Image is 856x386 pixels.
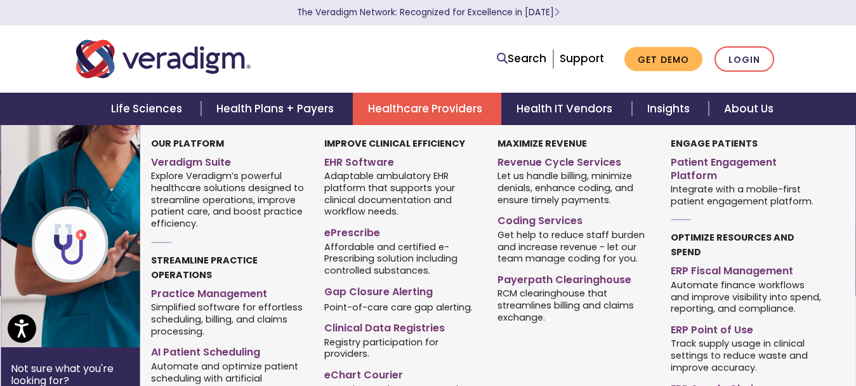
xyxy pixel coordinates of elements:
a: The Veradigm Network: Recognized for Excellence in [DATE]Learn More [297,6,560,18]
span: Track supply usage in clinical settings to reduce waste and improve accuracy. [671,337,825,374]
a: Coding Services [497,210,652,228]
span: Adaptable ambulatory EHR platform that supports your clinical documentation and workflow needs. [324,170,478,218]
a: AI Patient Scheduling [151,341,305,359]
strong: Optimize Resources and Spend [671,231,794,258]
a: Login [714,46,774,72]
img: Healthcare Provider [1,125,205,347]
a: EHR Software [324,151,478,170]
strong: Streamline Practice Operations [151,254,258,281]
span: Let us handle billing, minimize denials, enhance coding, and ensure timely payments. [497,170,652,206]
a: Life Sciences [96,93,201,125]
a: Search [497,50,546,67]
strong: Improve Clinical Efficiency [324,137,465,150]
span: Registry participation for providers. [324,335,478,360]
img: Veradigm logo [76,38,251,80]
a: Payerpath Clearinghouse [497,269,652,287]
a: Healthcare Providers [353,93,501,125]
strong: Our Platform [151,137,224,150]
span: Get help to reduce staff burden and increase revenue - let our team manage coding for you. [497,228,652,265]
a: Health IT Vendors [501,93,631,125]
a: ERP Point of Use [671,319,825,337]
span: Point-of-care care gap alerting. [324,300,473,313]
a: eChart Courier [324,364,478,382]
span: RCM clearinghouse that streamlines billing and claims exchange. [497,287,652,324]
span: Automate finance workflows and improve visibility into spend, reporting, and compliance. [671,278,825,315]
a: Get Demo [624,47,702,72]
strong: Maximize Revenue [497,137,587,150]
a: Practice Management [151,283,305,301]
span: Explore Veradigm’s powerful healthcare solutions designed to streamline operations, improve patie... [151,170,305,230]
span: Learn More [554,6,560,18]
a: Insights [632,93,709,125]
span: Affordable and certified e-Prescribing solution including controlled substances. [324,240,478,277]
span: Integrate with a mobile-first patient engagement platform. [671,182,825,207]
a: Gap Closure Alerting [324,281,478,299]
a: Clinical Data Registries [324,317,478,335]
span: Simplified software for effortless scheduling, billing, and claims processing. [151,301,305,338]
a: Revenue Cycle Services [497,151,652,170]
strong: Engage Patients [671,137,758,150]
a: About Us [709,93,789,125]
a: Veradigm Suite [151,151,305,170]
a: Health Plans + Payers [201,93,353,125]
a: Patient Engagement Platform [671,151,825,183]
a: ePrescribe [324,222,478,240]
a: Support [560,51,604,66]
a: ERP Fiscal Management [671,260,825,278]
